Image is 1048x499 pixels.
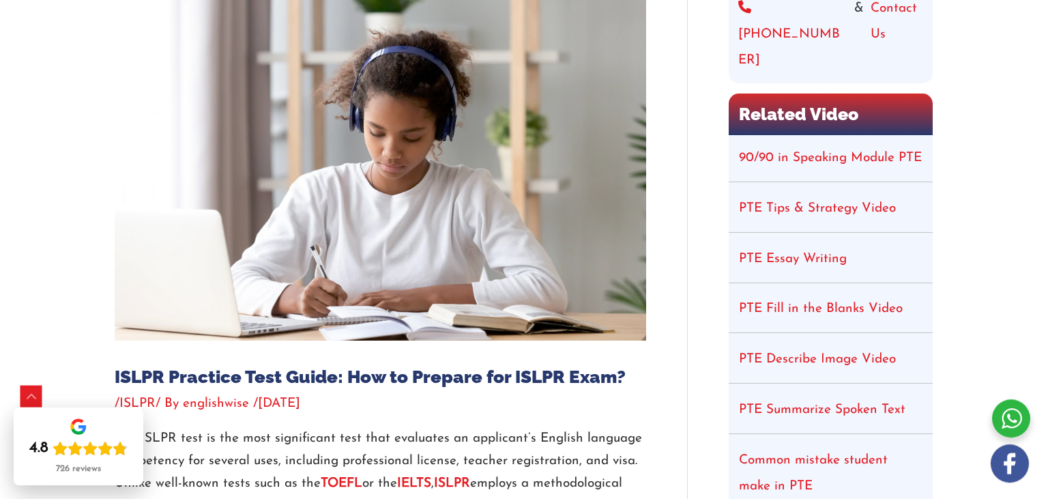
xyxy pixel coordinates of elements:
[739,302,903,315] a: PTE Fill in the Blanks Video
[115,395,646,414] div: / / By /
[183,397,249,410] span: englishwise
[739,253,847,266] a: PTE Essay Writing
[258,397,300,410] span: [DATE]
[739,454,888,493] a: Common mistake student make in PTE
[739,202,896,215] a: PTE Tips & Strategy Video
[183,397,253,410] a: englishwise
[119,397,156,410] a: ISLPR
[991,444,1029,483] img: white-facebook.png
[115,367,646,388] h1: ISLPR Practice Test Guide: How to Prepare for ISLPR Exam?
[29,439,128,458] div: Rating: 4.8 out of 5
[29,439,48,458] div: 4.8
[321,477,362,490] a: TOEFL
[434,477,470,490] a: ISLPR
[397,477,431,490] a: IELTS
[739,353,896,366] a: PTE Describe Image Video
[739,403,905,416] a: PTE Summarize Spoken Text
[739,152,922,165] a: 90/90 in Speaking Module PTE
[729,94,933,135] h2: Related Video
[56,464,101,474] div: 726 reviews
